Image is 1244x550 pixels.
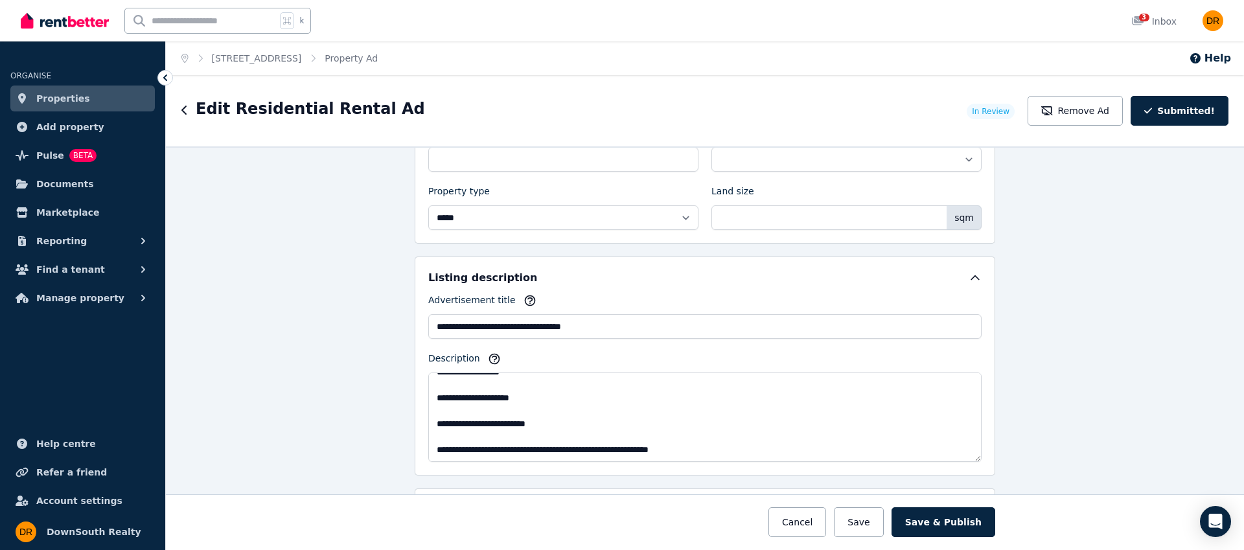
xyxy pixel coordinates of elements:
img: RentBetter [21,11,109,30]
span: Reporting [36,233,87,249]
div: Open Intercom Messenger [1200,506,1231,537]
span: In Review [972,106,1009,117]
span: Documents [36,176,94,192]
span: Help centre [36,436,96,452]
a: Help centre [10,431,155,457]
button: Reporting [10,228,155,254]
a: [STREET_ADDRESS] [212,53,302,63]
button: Find a tenant [10,257,155,282]
button: Submitted! [1131,96,1228,126]
img: DownSouth Realty [16,521,36,542]
span: 3 [1139,14,1149,21]
span: Refer a friend [36,464,107,480]
button: Remove Ad [1028,96,1123,126]
span: BETA [69,149,97,162]
a: Documents [10,171,155,197]
a: Account settings [10,488,155,514]
span: k [299,16,304,26]
span: Properties [36,91,90,106]
span: ORGANISE [10,71,51,80]
button: Help [1189,51,1231,66]
span: Find a tenant [36,262,105,277]
label: Advertisement title [428,293,516,312]
a: Refer a friend [10,459,155,485]
label: Land size [711,185,754,203]
a: Marketplace [10,200,155,225]
span: Add property [36,119,104,135]
nav: Breadcrumb [166,41,393,75]
button: Save [834,507,883,537]
label: Property type [428,185,490,203]
h5: Listing description [428,270,537,286]
span: Marketplace [36,205,99,220]
label: Description [428,352,480,370]
button: Manage property [10,285,155,311]
span: Account settings [36,493,122,509]
img: DownSouth Realty [1203,10,1223,31]
span: Manage property [36,290,124,306]
button: Save & Publish [892,507,995,537]
h1: Edit Residential Rental Ad [196,98,425,119]
a: Add property [10,114,155,140]
span: Pulse [36,148,64,163]
a: PulseBETA [10,143,155,168]
a: Properties [10,86,155,111]
button: Cancel [768,507,826,537]
a: Property Ad [325,53,378,63]
div: Inbox [1131,15,1177,28]
span: DownSouth Realty [47,524,141,540]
